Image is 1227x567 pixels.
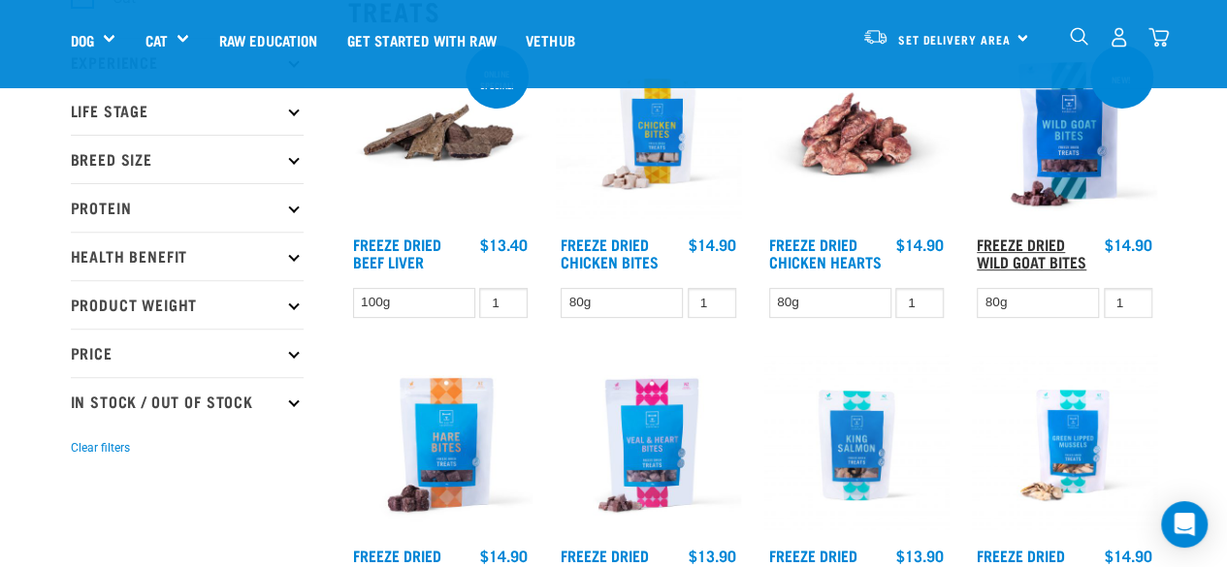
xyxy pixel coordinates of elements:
div: $14.90 [1105,236,1152,253]
input: 1 [688,288,736,318]
img: Raw Essentials Freeze Dried Wild Goat Bites PetTreats Product Shot [972,42,1157,227]
p: Product Weight [71,280,304,329]
a: Vethub [511,1,590,79]
img: Raw Essentials Freeze Dried Veal & Heart Bites Treats [556,353,741,538]
div: $14.90 [1105,547,1152,564]
img: FD Chicken Hearts [764,42,950,227]
p: Life Stage [71,86,304,135]
p: Price [71,329,304,377]
a: Cat [145,29,167,51]
div: $13.90 [896,547,944,564]
p: In Stock / Out Of Stock [71,377,304,425]
img: home-icon@2x.png [1148,27,1169,47]
input: 1 [895,288,944,318]
input: 1 [479,288,528,318]
a: Freeze Dried Beef Liver [353,239,441,266]
p: Health Benefit [71,232,304,280]
img: RE Product Shoot 2023 Nov8581 [556,42,741,227]
img: home-icon-1@2x.png [1070,27,1088,46]
a: Get started with Raw [333,1,511,79]
div: $13.90 [689,547,736,564]
a: Freeze Dried Chicken Bites [561,239,659,266]
div: $14.90 [896,236,944,253]
a: Freeze Dried Chicken Hearts [769,239,882,266]
img: RE Product Shoot 2023 Nov8584 [764,353,950,538]
img: RE Product Shoot 2023 Nov8551 [972,353,1157,538]
input: 1 [1104,288,1152,318]
img: user.png [1109,27,1129,47]
img: Stack Of Freeze Dried Beef Liver For Pets [348,42,533,227]
a: Dog [71,29,94,51]
div: $14.90 [689,236,736,253]
div: $14.90 [480,547,528,564]
a: Raw Education [204,1,332,79]
span: Set Delivery Area [898,36,1011,43]
p: Breed Size [71,135,304,183]
img: van-moving.png [862,28,888,46]
img: Raw Essentials Freeze Dried Hare Bites [348,353,533,538]
div: $13.40 [480,236,528,253]
p: Protein [71,183,304,232]
button: Clear filters [71,439,130,457]
div: Open Intercom Messenger [1161,501,1208,548]
a: Freeze Dried Wild Goat Bites [977,239,1086,266]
